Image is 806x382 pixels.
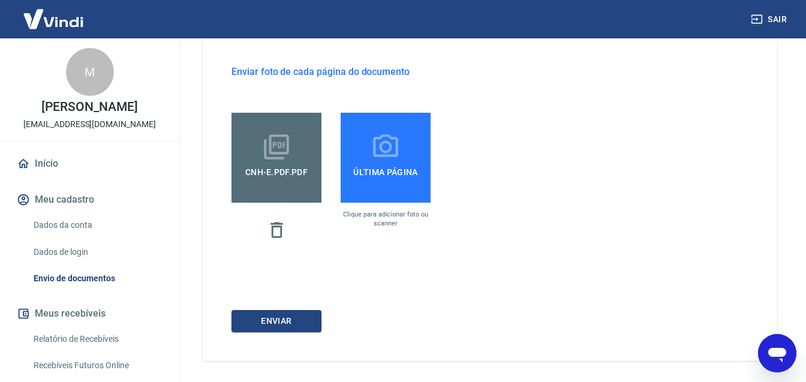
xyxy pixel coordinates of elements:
iframe: Botão para abrir a janela de mensagens [758,334,796,372]
p: [EMAIL_ADDRESS][DOMAIN_NAME] [23,118,156,131]
span: Última página [348,162,422,184]
p: Clique para adicionar foto ou scanner [341,210,431,228]
label: CNH-e.pdf.pdf [231,113,321,203]
a: Dados de login [29,240,165,264]
button: Meus recebíveis [14,300,165,327]
a: Início [14,151,165,177]
a: Dados da conta [29,213,165,237]
a: Envio de documentos [29,266,165,291]
label: Última página [341,113,431,203]
button: Sair [748,8,792,31]
div: M [66,48,114,96]
p: [PERSON_NAME] [41,101,137,113]
img: Vindi [14,1,92,37]
button: Meu cadastro [14,187,165,213]
a: Recebíveis Futuros Online [29,353,165,378]
a: Relatório de Recebíveis [29,327,165,351]
button: ENVIAR [231,310,321,332]
span: CNH-e.pdf.pdf [240,162,312,184]
h6: Enviar foto de cada página do documento [231,64,410,79]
